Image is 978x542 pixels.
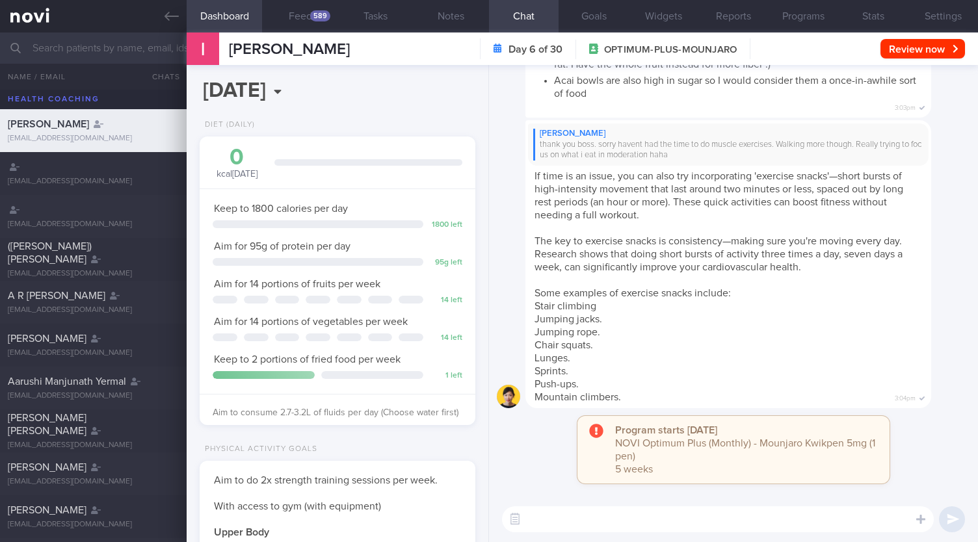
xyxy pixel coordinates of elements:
[430,220,462,230] div: 1800 left
[8,520,179,530] div: [EMAIL_ADDRESS][DOMAIN_NAME]
[200,445,317,454] div: Physical Activity Goals
[213,146,261,169] div: 0
[535,379,579,389] span: Push-ups.
[535,366,568,376] span: Sprints.
[430,371,462,381] div: 1 left
[535,171,903,220] span: If time is an issue, you can also try incorporating 'exercise snacks'—short bursts of high-intens...
[200,120,255,130] div: Diet (Daily)
[8,290,105,301] span: A R [PERSON_NAME]
[8,241,92,265] span: ([PERSON_NAME]) [PERSON_NAME]
[8,220,179,229] div: [EMAIL_ADDRESS][DOMAIN_NAME]
[615,425,717,435] strong: Program starts [DATE]
[430,296,462,305] div: 14 left
[8,505,86,515] span: [PERSON_NAME]
[213,146,261,181] div: kcal [DATE]
[8,477,179,487] div: [EMAIL_ADDRESS][DOMAIN_NAME]
[533,129,923,139] div: [PERSON_NAME]
[509,43,562,56] strong: Day 6 of 30
[8,305,179,315] div: [EMAIL_ADDRESS][DOMAIN_NAME]
[895,100,916,112] span: 3:03pm
[535,340,593,350] span: Chair squats.
[535,314,602,324] span: Jumping jacks.
[214,501,381,511] span: With access to gym (with equipment)
[214,527,269,537] strong: Upper Body
[604,44,737,57] span: OPTIMUM-PLUS-MOUNJARO
[8,462,86,472] span: [PERSON_NAME]
[8,413,86,436] span: [PERSON_NAME] [PERSON_NAME]
[214,475,438,485] span: Aim to do 2x strength training sessions per week.
[8,441,179,450] div: [EMAIL_ADDRESS][DOMAIN_NAME]
[535,327,600,337] span: Jumping rope.
[8,269,179,279] div: [EMAIL_ADDRESS][DOMAIN_NAME]
[880,39,965,58] button: Review now
[535,392,621,402] span: Mountain climbers.
[554,71,922,100] li: Acai bowls are also high in sugar so I would consider them a once-in-awhile sort of food
[214,203,348,214] span: Keep to 1800 calories per day
[214,279,380,289] span: Aim for 14 portions of fruits per week
[214,241,350,252] span: Aim for 95g of protein per day
[8,376,126,387] span: Aarushi Manjunath Yermal
[213,408,458,417] span: Aim to consume 2.7-3.2L of fluids per day (Choose water first)
[533,140,923,161] div: thank you boss. sorry havent had the time to do muscle exercises. Walking more though. Really try...
[535,353,570,363] span: Lunges.
[310,10,330,21] div: 589
[535,236,903,272] span: The key to exercise snacks is consistency—making sure you're moving every day. Research shows tha...
[895,391,916,403] span: 3:04pm
[229,42,350,57] span: [PERSON_NAME]
[615,438,875,461] span: NOVI Optimum Plus (Monthly) - Mounjaro Kwikpen 5mg (1 pen)
[535,288,731,298] span: Some examples of exercise snacks include:
[430,333,462,343] div: 14 left
[430,258,462,268] div: 95 g left
[214,354,401,365] span: Keep to 2 portions of fried food per week
[535,301,596,311] span: Stair climbing
[8,333,86,344] span: [PERSON_NAME]
[135,64,187,90] button: Chats
[8,177,179,187] div: [EMAIL_ADDRESS][DOMAIN_NAME]
[8,134,179,144] div: [EMAIL_ADDRESS][DOMAIN_NAME]
[8,348,179,358] div: [EMAIL_ADDRESS][DOMAIN_NAME]
[8,119,89,129] span: [PERSON_NAME]
[615,464,653,474] span: 5 weeks
[8,391,179,401] div: [EMAIL_ADDRESS][DOMAIN_NAME]
[214,316,408,327] span: Aim for 14 portions of vegetables per week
